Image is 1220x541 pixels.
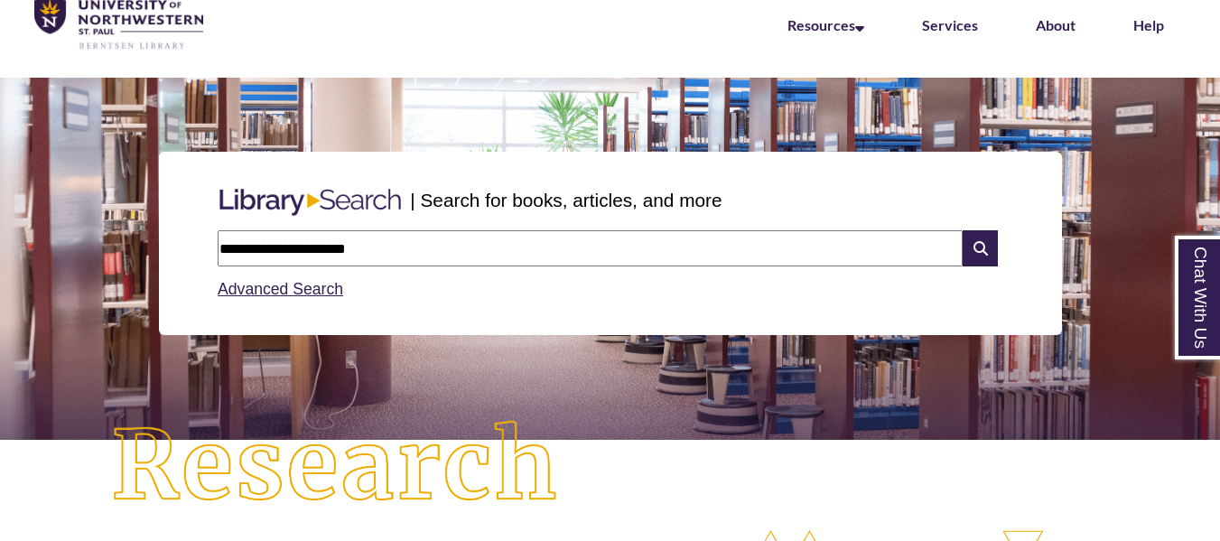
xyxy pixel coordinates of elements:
[963,230,997,266] i: Search
[218,280,343,298] a: Advanced Search
[410,186,722,214] p: | Search for books, articles, and more
[210,182,410,223] img: Libary Search
[1133,16,1164,33] a: Help
[1036,16,1076,33] a: About
[787,16,864,33] a: Resources
[922,16,978,33] a: Services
